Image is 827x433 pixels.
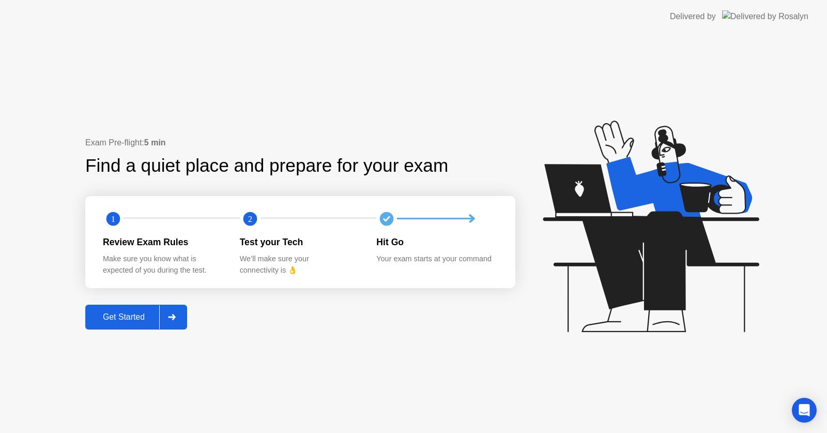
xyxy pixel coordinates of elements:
[792,398,817,423] div: Open Intercom Messenger
[240,253,360,276] div: We’ll make sure your connectivity is 👌
[248,214,252,223] text: 2
[88,312,159,322] div: Get Started
[722,10,808,22] img: Delivered by Rosalyn
[111,214,115,223] text: 1
[85,137,515,149] div: Exam Pre-flight:
[240,235,360,249] div: Test your Tech
[144,138,166,147] b: 5 min
[103,235,223,249] div: Review Exam Rules
[103,253,223,276] div: Make sure you know what is expected of you during the test.
[670,10,716,23] div: Delivered by
[376,235,497,249] div: Hit Go
[376,253,497,265] div: Your exam starts at your command
[85,305,187,330] button: Get Started
[85,152,450,180] div: Find a quiet place and prepare for your exam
